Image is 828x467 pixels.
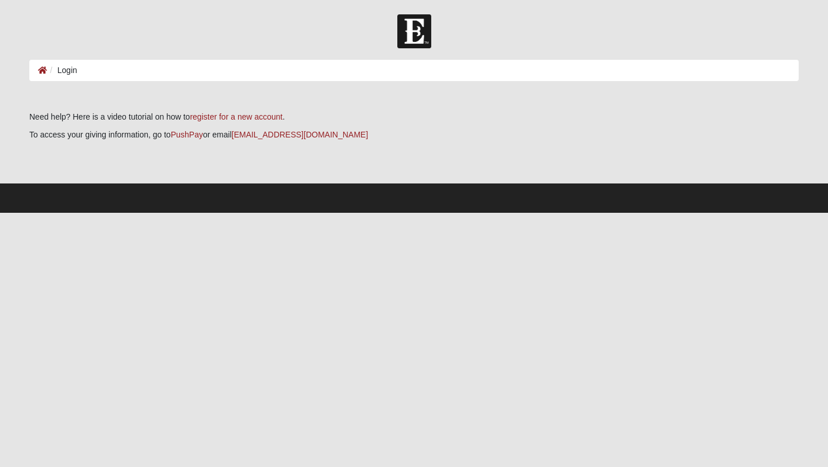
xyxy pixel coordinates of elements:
[397,14,431,48] img: Church of Eleven22 Logo
[29,129,799,141] p: To access your giving information, go to or email
[232,130,368,139] a: [EMAIL_ADDRESS][DOMAIN_NAME]
[190,112,282,121] a: register for a new account
[171,130,203,139] a: PushPay
[47,64,77,76] li: Login
[29,111,799,123] p: Need help? Here is a video tutorial on how to .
